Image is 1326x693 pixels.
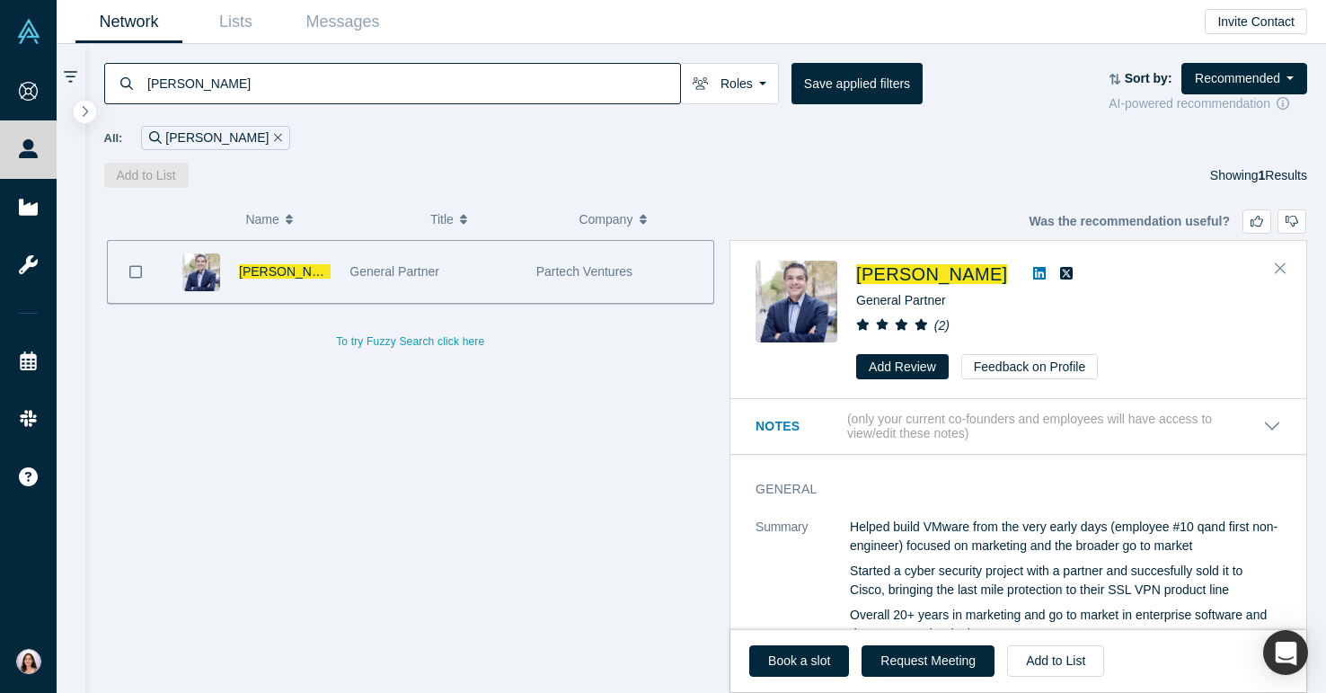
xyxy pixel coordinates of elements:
[579,200,632,238] span: Company
[182,1,289,43] a: Lists
[1007,645,1104,677] button: Add to List
[856,264,1007,284] a: [PERSON_NAME]
[430,200,561,238] button: Title
[536,264,632,279] span: Partech Ventures
[850,606,1281,644] p: Overall 20+ years in marketing and go to market in enterprise software and datacenter technologies
[934,318,950,333] i: ( 2 )
[430,200,454,238] span: Title
[323,330,497,353] button: To try Fuzzy Search click here
[850,518,1281,555] p: Helped build VMware from the very early days (employee #10 qand first non-engineer) focused on ma...
[239,264,342,279] a: [PERSON_NAME]
[75,1,182,43] a: Network
[847,412,1263,442] p: (only your current co-founders and employees will have access to view/edit these notes)
[1125,71,1172,85] strong: Sort by:
[245,200,278,238] span: Name
[349,264,439,279] span: General Partner
[756,412,1281,442] button: Notes (only your current co-founders and employees will have access to view/edit these notes)
[1181,63,1307,94] button: Recommended
[862,645,994,677] button: Request Meeting
[1029,209,1306,234] div: Was the recommendation useful?
[680,63,779,104] button: Roles
[756,417,844,436] h3: Notes
[961,354,1099,379] button: Feedback on Profile
[146,62,680,104] input: Search by name, title, company, summary, expertise, investment criteria or topics of focus
[1259,168,1266,182] strong: 1
[579,200,709,238] button: Company
[1205,9,1307,34] button: Invite Contact
[850,562,1281,600] p: Started a cyber security project with a partner and succesfully sold it to Cisco, bringing the la...
[756,480,1256,499] h3: General
[1109,94,1307,113] div: AI-powered recommendation
[856,293,946,307] span: General Partner
[791,63,923,104] button: Save applied filters
[141,126,290,150] div: [PERSON_NAME]
[108,241,164,303] button: Bookmark
[749,645,849,677] a: Book a slot
[1259,168,1307,182] span: Results
[1210,163,1307,188] div: Showing
[104,129,123,147] span: All:
[16,649,41,674] img: Anku Chahal's Account
[289,1,396,43] a: Messages
[756,518,850,662] dt: Summary
[245,200,411,238] button: Name
[269,128,282,148] button: Remove Filter
[856,354,949,379] button: Add Review
[756,261,837,342] img: Reza Malekzadeh's Profile Image
[1267,254,1294,283] button: Close
[104,163,189,188] button: Add to List
[182,253,220,291] img: Reza Malekzadeh's Profile Image
[16,19,41,44] img: Alchemist Vault Logo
